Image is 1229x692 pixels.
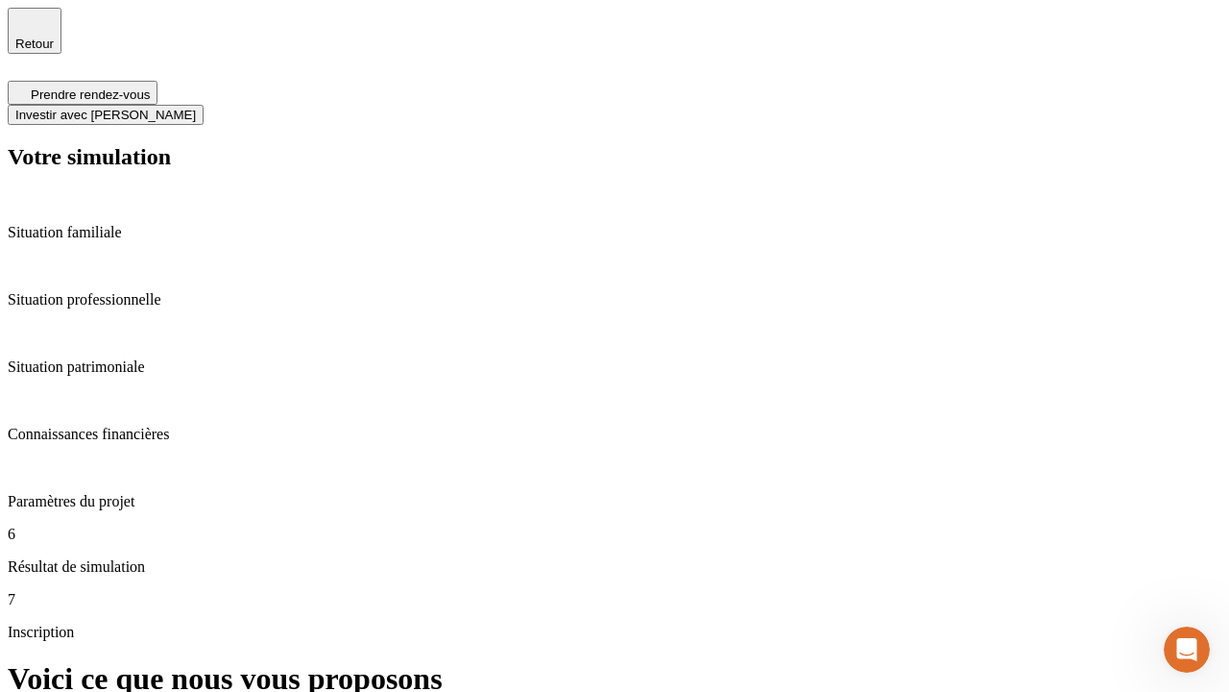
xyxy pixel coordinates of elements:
[8,144,1221,170] h2: Votre simulation
[8,426,1221,443] p: Connaissances financières
[8,8,61,54] button: Retour
[8,624,1221,641] p: Inscription
[8,493,1221,510] p: Paramètres du projet
[8,105,204,125] button: Investir avec [PERSON_NAME]
[15,37,54,51] span: Retour
[8,224,1221,241] p: Situation familiale
[15,108,196,122] span: Investir avec [PERSON_NAME]
[8,291,1221,309] p: Situation professionnelle
[8,558,1221,576] p: Résultat de simulation
[31,87,150,102] span: Prendre rendez-vous
[8,591,1221,608] p: 7
[8,81,157,105] button: Prendre rendez-vous
[8,526,1221,543] p: 6
[1164,627,1210,673] iframe: Intercom live chat
[8,358,1221,376] p: Situation patrimoniale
